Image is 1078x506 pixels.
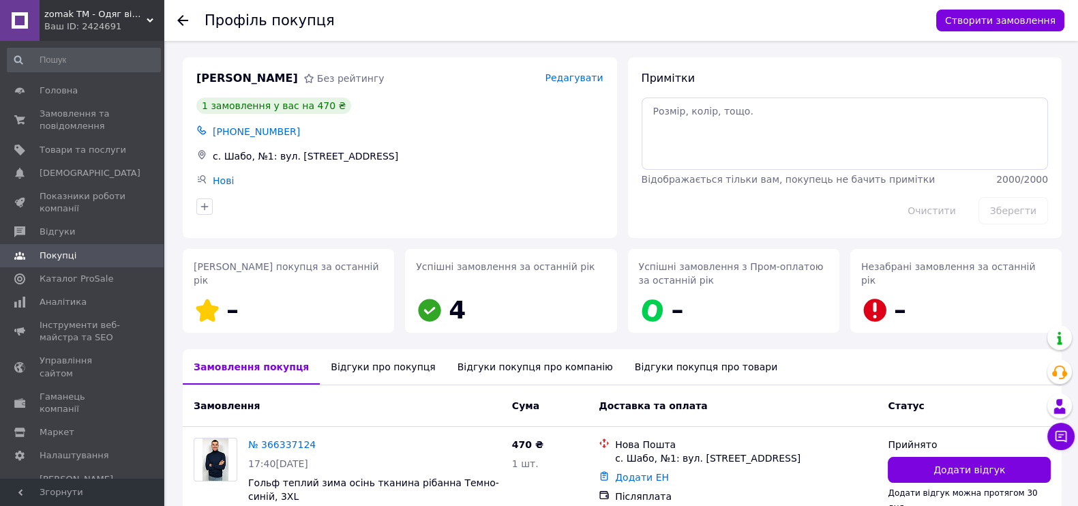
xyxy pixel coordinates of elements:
[40,355,126,379] span: Управління сайтом
[861,261,1036,286] span: Незабрані замовлення за останній рік
[40,108,126,132] span: Замовлення та повідомлення
[40,250,76,262] span: Покупці
[624,349,788,385] div: Відгуки покупця про товари
[672,296,684,324] span: –
[183,349,320,385] div: Замовлення покупця
[40,296,87,308] span: Аналітика
[545,72,603,83] span: Редагувати
[642,72,695,85] span: Примітки
[40,319,126,344] span: Інструменти веб-майстра та SEO
[936,10,1064,31] button: Створити замовлення
[40,144,126,156] span: Товари та послуги
[615,472,669,483] a: Додати ЕН
[449,296,466,324] span: 4
[512,439,543,450] span: 470 ₴
[40,190,126,215] span: Показники роботи компанії
[615,451,877,465] div: с. Шабо, №1: вул. [STREET_ADDRESS]
[320,349,446,385] div: Відгуки про покупця
[512,400,539,411] span: Cума
[1047,423,1075,450] button: Чат з покупцем
[639,261,824,286] span: Успішні замовлення з Пром-оплатою за останній рік
[248,458,308,469] span: 17:40[DATE]
[226,296,239,324] span: –
[40,226,75,238] span: Відгуки
[44,20,164,33] div: Ваш ID: 2424691
[7,48,161,72] input: Пошук
[416,261,595,272] span: Успішні замовлення за останній рік
[205,12,335,29] h1: Профіль покупця
[40,167,140,179] span: [DEMOGRAPHIC_DATA]
[196,71,298,87] span: [PERSON_NAME]
[203,438,229,481] img: Фото товару
[44,8,147,20] span: zomak ТМ - Одяг від виробника
[317,73,385,84] span: Без рейтингу
[213,126,300,137] span: [PHONE_NUMBER]
[615,490,877,503] div: Післяплата
[40,85,78,97] span: Головна
[194,438,237,481] a: Фото товару
[888,438,1051,451] div: Прийнято
[40,426,74,438] span: Маркет
[213,175,234,186] a: Нові
[248,477,499,502] a: Гольф теплий зима осінь тканина рібанна Темно- синій, 3XL
[894,296,906,324] span: –
[194,400,260,411] span: Замовлення
[642,174,935,185] span: Відображається тільки вам, покупець не бачить примітки
[40,391,126,415] span: Гаманець компанії
[615,438,877,451] div: Нова Пошта
[933,463,1005,477] span: Додати відгук
[40,273,113,285] span: Каталог ProSale
[177,14,188,27] div: Повернутися назад
[512,458,539,469] span: 1 шт.
[888,400,924,411] span: Статус
[40,449,109,462] span: Налаштування
[888,457,1051,483] button: Додати відгук
[599,400,708,411] span: Доставка та оплата
[996,174,1048,185] span: 2000 / 2000
[210,147,606,166] div: с. Шабо, №1: вул. [STREET_ADDRESS]
[447,349,624,385] div: Відгуки покупця про компанію
[194,261,379,286] span: [PERSON_NAME] покупця за останній рік
[196,98,351,114] div: 1 замовлення у вас на 470 ₴
[248,439,316,450] a: № 366337124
